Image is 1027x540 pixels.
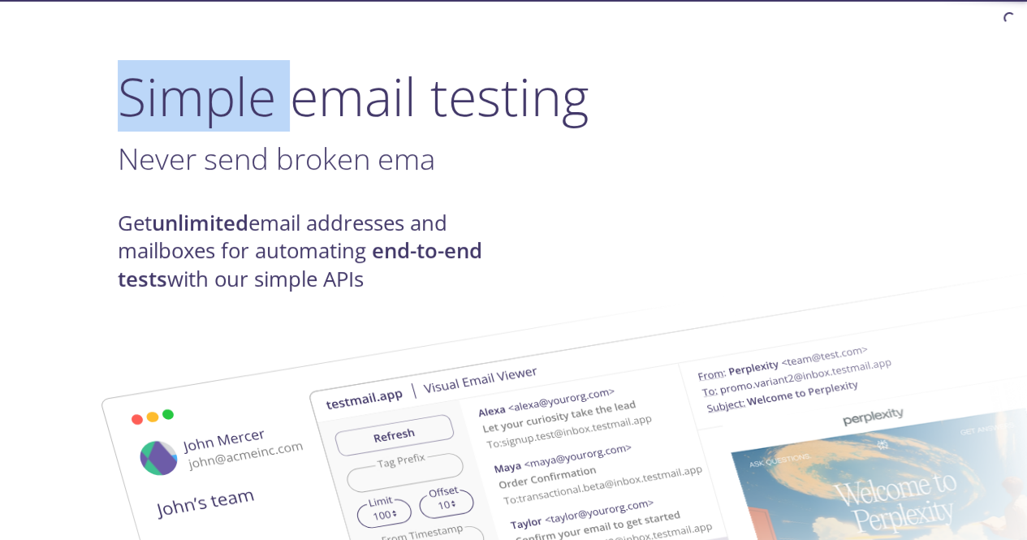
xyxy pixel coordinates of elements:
[118,210,514,293] h4: Get email addresses and mailboxes for automating with our simple APIs
[118,236,482,292] strong: end-to-end tests
[118,138,435,179] span: Never send broken ema
[152,209,248,237] strong: unlimited
[118,65,910,127] h1: Simple email testing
